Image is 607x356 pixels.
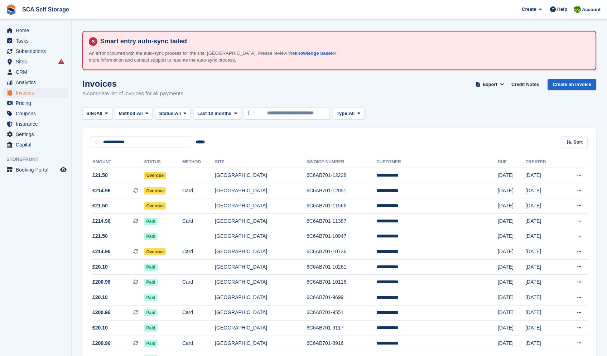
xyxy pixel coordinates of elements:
[137,110,143,117] span: All
[295,50,331,56] a: knowledge base
[92,187,111,194] span: £214.96
[97,37,590,45] h4: Smart entry auto-sync failed
[16,109,59,119] span: Coupons
[307,321,376,336] td: 6C6AB701-9117
[307,244,376,260] td: 6C6AB701-10736
[498,183,525,198] td: [DATE]
[92,309,111,316] span: £200.96
[498,336,525,351] td: [DATE]
[144,294,157,301] span: Paid
[92,248,111,255] span: £214.96
[115,107,153,119] button: Method: All
[376,157,498,168] th: Customer
[4,57,68,67] a: menu
[307,305,376,321] td: 6C6AB701-9551
[119,110,137,117] span: Method:
[4,98,68,108] a: menu
[525,259,561,275] td: [DATE]
[182,305,215,321] td: Card
[307,259,376,275] td: 6C6AB701-10261
[182,157,215,168] th: Method
[175,110,181,117] span: All
[6,4,16,15] img: stora-icon-8386f47178a22dfd0bd8f6a31ec36ba5ce8667c1dd55bd0f319d3a0aa187defe.svg
[215,259,307,275] td: [GEOGRAPHIC_DATA]
[4,67,68,77] a: menu
[525,168,561,183] td: [DATE]
[522,6,536,13] span: Create
[92,202,108,210] span: £21.50
[215,168,307,183] td: [GEOGRAPHIC_DATA]
[92,324,108,332] span: £20.10
[144,218,157,225] span: Paid
[307,290,376,305] td: 6C6AB701-9699
[525,229,561,244] td: [DATE]
[4,129,68,139] a: menu
[4,36,68,46] a: menu
[92,217,111,225] span: £214.96
[498,213,525,229] td: [DATE]
[573,139,583,146] span: Sort
[4,165,68,175] a: menu
[92,340,111,347] span: £200.96
[59,165,68,174] a: Preview store
[6,156,71,163] span: Storefront
[525,275,561,290] td: [DATE]
[89,50,339,64] p: An error occurred with the auto-sync process for the site: [GEOGRAPHIC_DATA]. Please review the f...
[525,213,561,229] td: [DATE]
[215,198,307,214] td: [GEOGRAPHIC_DATA]
[193,107,241,119] button: Last 12 months
[182,213,215,229] td: Card
[86,110,96,117] span: Site:
[215,336,307,351] td: [GEOGRAPHIC_DATA]
[4,88,68,98] a: menu
[498,198,525,214] td: [DATE]
[215,275,307,290] td: [GEOGRAPHIC_DATA]
[16,165,59,175] span: Booking Portal
[498,244,525,260] td: [DATE]
[96,110,102,117] span: All
[307,336,376,351] td: 6C6AB701-8916
[498,259,525,275] td: [DATE]
[574,6,581,13] img: Sam Chapman
[16,36,59,46] span: Tasks
[525,244,561,260] td: [DATE]
[144,248,166,255] span: Overdue
[144,202,166,210] span: Overdue
[82,79,183,88] h1: Invoices
[19,4,72,15] a: SCA Self Storage
[474,79,506,91] button: Export
[525,157,561,168] th: Created
[215,290,307,305] td: [GEOGRAPHIC_DATA]
[16,57,59,67] span: Sites
[4,119,68,129] a: menu
[4,46,68,56] a: menu
[498,290,525,305] td: [DATE]
[16,140,59,150] span: Capital
[509,79,542,91] a: Credit Notes
[215,183,307,198] td: [GEOGRAPHIC_DATA]
[307,229,376,244] td: 6C6AB701-10947
[525,321,561,336] td: [DATE]
[159,110,175,117] span: Status:
[4,25,68,35] a: menu
[155,107,190,119] button: Status: All
[307,198,376,214] td: 6C6AB701-11566
[144,233,157,240] span: Paid
[349,110,355,117] span: All
[525,336,561,351] td: [DATE]
[16,46,59,56] span: Subscriptions
[307,168,376,183] td: 6C6AB701-12228
[58,59,64,64] i: Smart entry sync failures have occurred
[91,157,144,168] th: Amount
[483,81,497,88] span: Export
[144,157,182,168] th: Status
[16,98,59,108] span: Pricing
[498,168,525,183] td: [DATE]
[557,6,567,13] span: Help
[498,321,525,336] td: [DATE]
[144,340,157,347] span: Paid
[92,232,108,240] span: £21.50
[16,129,59,139] span: Settings
[498,229,525,244] td: [DATE]
[582,6,601,13] span: Account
